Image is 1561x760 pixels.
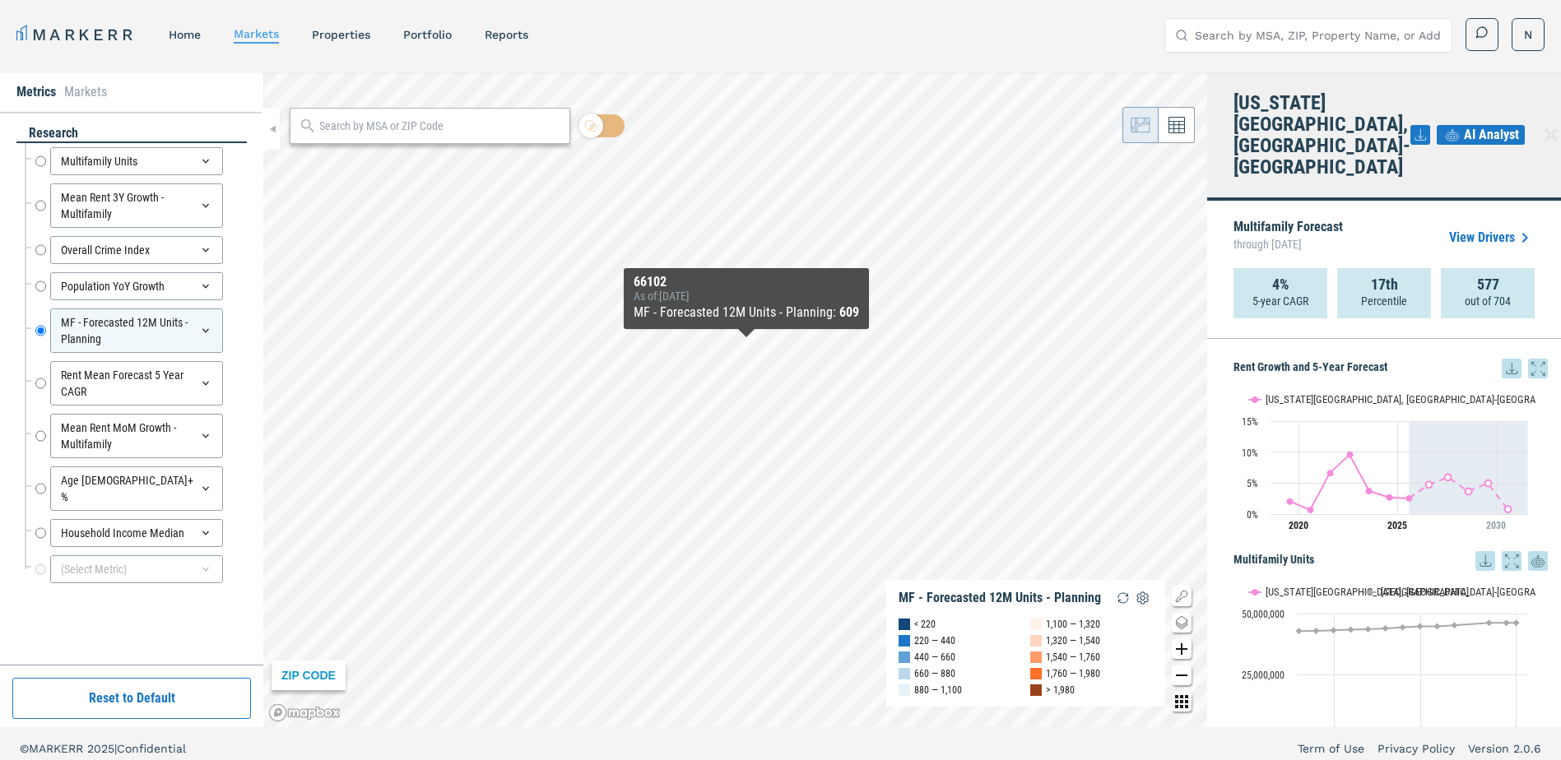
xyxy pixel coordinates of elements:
span: Confidential [117,742,186,755]
p: Percentile [1361,293,1407,309]
path: Wednesday, 29 Jul, 20:00, 0.66. Kansas City, MO-KS. [1308,507,1314,513]
p: out of 704 [1465,293,1511,309]
text: [GEOGRAPHIC_DATA] [1381,586,1469,598]
li: Markets [64,82,107,102]
img: Reload Legend [1113,588,1133,608]
p: 5-year CAGR [1252,293,1308,309]
path: Thursday, 29 Jul, 20:00, 6.62. Kansas City, MO-KS. [1327,470,1334,476]
path: Monday, 14 Jul, 20:00, 46,231,852. USA. [1513,619,1520,626]
text: 50,000,000 [1242,609,1285,620]
a: Privacy Policy [1377,740,1455,757]
div: Mean Rent 3Y Growth - Multifamily [50,183,223,228]
button: Show Kansas City, MO-KS [1249,393,1347,405]
path: Wednesday, 29 Jul, 20:00, 4.73. Kansas City, MO-KS. [1426,481,1433,488]
path: Friday, 14 Dec, 19:00, 42,802,559. USA. [1296,628,1303,634]
tspan: 2020 [1289,520,1308,531]
path: Monday, 14 Dec, 19:00, 43,400,629. USA. [1348,626,1354,633]
path: Tuesday, 29 Jul, 20:00, 2.53. Kansas City, MO-KS. [1406,495,1413,502]
a: MARKERR [16,23,136,46]
text: 15% [1242,416,1258,428]
path: Monday, 14 Dec, 19:00, 44,771,613. USA. [1434,623,1441,629]
p: Multifamily Forecast [1233,220,1343,255]
div: 66102 [634,275,859,290]
div: Household Income Median [50,519,223,547]
img: Settings [1133,588,1153,608]
div: < 220 [914,616,936,633]
path: Saturday, 14 Dec, 19:00, 44,735,659. USA. [1417,623,1424,629]
path: Friday, 29 Jul, 20:00, 9.59. Kansas City, MO-KS. [1347,452,1354,458]
strong: 577 [1477,276,1499,293]
div: 660 — 880 [914,665,955,682]
path: Friday, 14 Dec, 19:00, 44,354,092. USA. [1400,623,1406,630]
b: 609 [839,304,859,320]
path: Thursday, 14 Dec, 19:00, 46,231,852. USA. [1486,619,1493,626]
tspan: 2030 [1486,520,1506,531]
h4: [US_STATE][GEOGRAPHIC_DATA], [GEOGRAPHIC_DATA]-[GEOGRAPHIC_DATA] [1233,92,1410,178]
button: Zoom in map button [1172,639,1192,659]
div: Age [DEMOGRAPHIC_DATA]+ % [50,466,223,511]
div: 1,540 — 1,760 [1046,649,1100,665]
path: Wednesday, 14 Dec, 19:00, 43,610,423. USA. [1365,626,1372,633]
input: Search by MSA, ZIP, Property Name, or Address [1195,19,1442,52]
span: 2025 | [87,742,117,755]
span: N [1524,26,1532,43]
div: 1,100 — 1,320 [1046,616,1100,633]
strong: 17th [1371,276,1398,293]
a: markets [234,27,279,40]
div: Multifamily Units [50,147,223,175]
path: Saturday, 14 Dec, 19:00, 42,911,868. USA. [1313,628,1320,634]
a: Mapbox logo [268,703,341,722]
div: As of : [DATE] [634,290,859,303]
button: AI Analyst [1437,125,1525,145]
path: Saturday, 14 Dec, 19:00, 46,231,852. USA. [1503,619,1510,626]
strong: 4% [1272,276,1289,293]
button: Reset to Default [12,678,251,719]
text: 10% [1242,447,1258,459]
div: Population YoY Growth [50,272,223,300]
div: 880 — 1,100 [914,682,962,698]
div: (Select Metric) [50,555,223,583]
div: MF - Forecasted 12M Units - Planning [50,308,223,353]
path: Thursday, 14 Dec, 19:00, 43,943,209. USA. [1382,625,1389,632]
g: Kansas City, MO-KS, line 2 of 2 with 5 data points. [1426,474,1512,512]
path: Saturday, 29 Jul, 20:00, 3.71. Kansas City, MO-KS. [1366,488,1373,494]
div: 220 — 440 [914,633,955,649]
h5: Rent Growth and 5-Year Forecast [1233,359,1548,378]
div: Overall Crime Index [50,236,223,264]
text: 5% [1247,478,1258,489]
path: Thursday, 29 Jul, 20:00, 5.94. Kansas City, MO-KS. [1445,474,1452,480]
a: Version 2.0.6 [1468,740,1541,757]
div: research [16,124,247,143]
div: Rent Growth and 5-Year Forecast. Highcharts interactive chart. [1233,378,1548,543]
button: Zoom out map button [1172,665,1192,685]
button: Show USA [1364,586,1399,598]
a: Term of Use [1298,740,1364,757]
tspan: 2025 [1387,520,1407,531]
div: 440 — 660 [914,649,955,665]
a: home [169,28,201,41]
button: Show Kansas City, MO-KS [1249,586,1347,598]
a: properties [312,28,370,41]
span: AI Analyst [1464,125,1519,145]
path: Sunday, 29 Jul, 20:00, 4.99. Kansas City, MO-KS. [1485,480,1492,486]
div: 1,320 — 1,540 [1046,633,1100,649]
div: MF - Forecasted 12M Units - Planning : [634,303,859,322]
button: Show/Hide Legend Map Button [1172,586,1192,606]
li: Metrics [16,82,56,102]
canvas: Map [263,72,1207,727]
div: Mean Rent MoM Growth - Multifamily [50,414,223,458]
text: 25,000,000 [1242,670,1285,681]
path: Monday, 29 Jul, 20:00, 2.7. Kansas City, MO-KS. [1387,494,1393,500]
div: Map Tooltip Content [634,275,859,322]
span: © [20,742,29,755]
path: Monday, 29 Jul, 20:00, 0.8. Kansas City, MO-KS. [1505,506,1512,512]
h5: Multifamily Units [1233,551,1548,571]
path: Sunday, 14 Dec, 19:00, 43,175,167. USA. [1331,627,1337,633]
div: Rent Mean Forecast 5 Year CAGR [50,361,223,405]
path: Tuesday, 14 Dec, 19:00, 45,214,949. USA. [1452,622,1458,628]
button: Change style map button [1172,613,1192,633]
button: N [1512,18,1545,51]
svg: Interactive chart [1233,378,1535,543]
text: 0% [1247,509,1258,521]
div: 1,760 — 1,980 [1046,665,1100,682]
